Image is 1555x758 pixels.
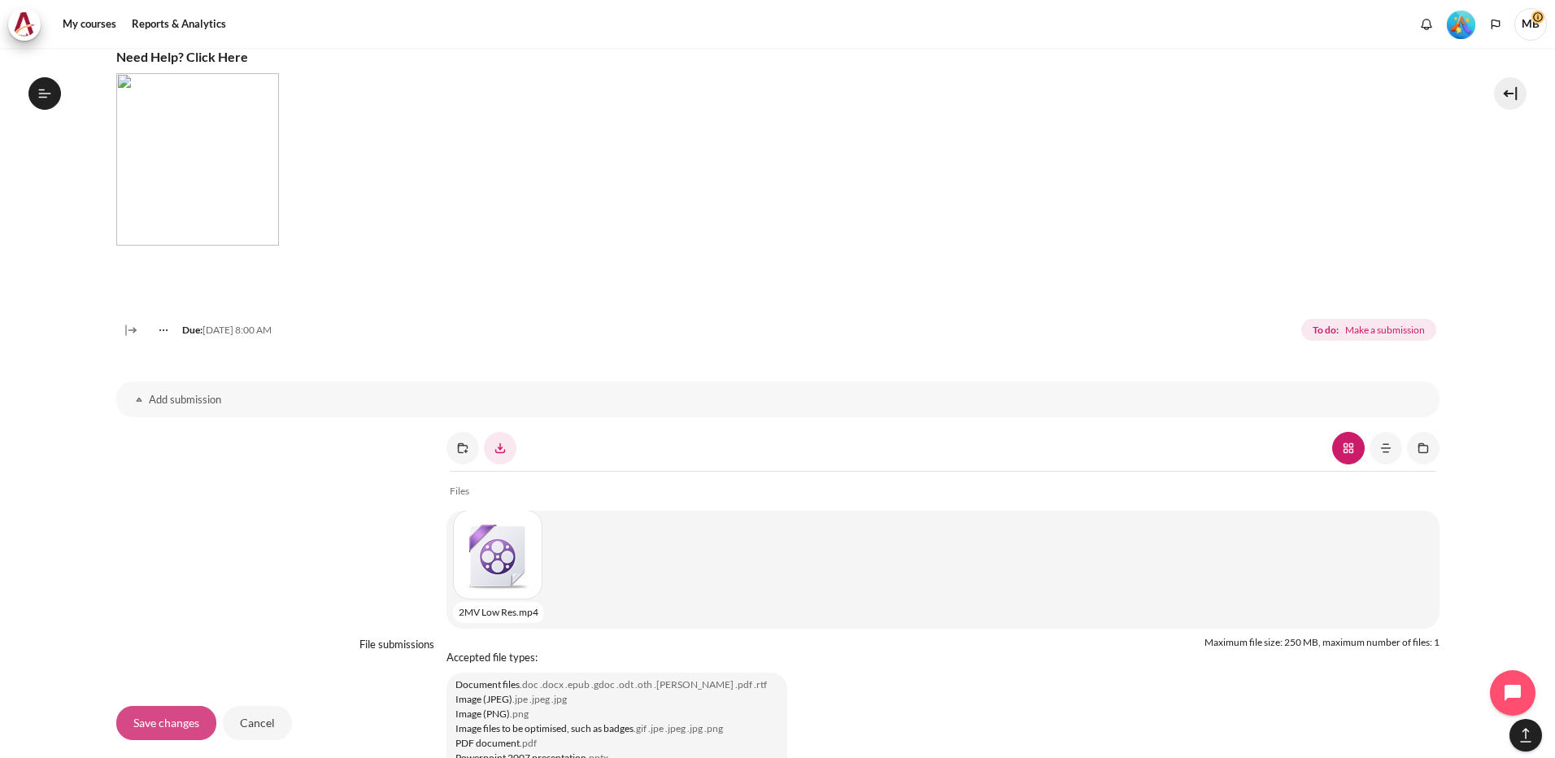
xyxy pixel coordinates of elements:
[1301,316,1439,345] div: Completion requirements for STAR Impact Story Video Submission
[8,8,49,41] a: Architeck Architeck
[223,706,292,740] input: Cancel
[1514,8,1547,41] span: MB
[1509,719,1542,751] button: [[backtotopbutton]]
[455,677,778,692] li: Document files
[116,49,248,64] strong: Need Help? Click Here
[116,150,279,165] a: https://vimeo.com/820442670/cdfdf3c1b1
[1204,636,1440,648] span: Maximum file size: 250 MB, maximum number of files: 1
[1447,9,1475,39] div: Level #5
[1440,9,1482,39] a: Level #5
[520,737,537,749] small: .pdf
[1414,12,1439,37] div: Show notification window with no new notifications
[13,12,36,37] img: Architeck
[512,693,567,705] small: .jpe .jpeg .jpg
[453,510,532,599] a: 2MV Low Res.mp4 2MV Low Res.mp4
[450,481,469,501] a: Files
[57,8,122,41] a: My courses
[446,650,1439,666] p: Accepted file types:
[1313,323,1339,338] strong: To do:
[1447,11,1475,39] img: Level #5
[455,736,778,751] li: PDF document
[455,692,778,707] li: Image (JPEG)
[1514,8,1547,41] a: User menu
[146,323,272,338] div: [DATE] 8:00 AM
[1345,323,1425,338] span: Make a submission
[149,393,1407,407] h3: Add submission
[359,638,434,651] p: File submissions
[520,678,767,690] small: .doc .docx .epub .gdoc .odt .oth .[PERSON_NAME] .pdf .rtf
[116,706,216,740] input: Save changes
[453,602,544,623] div: 2MV Low Res.mp4
[182,324,203,336] strong: Due:
[126,8,232,41] a: Reports & Analytics
[1483,12,1508,37] button: Languages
